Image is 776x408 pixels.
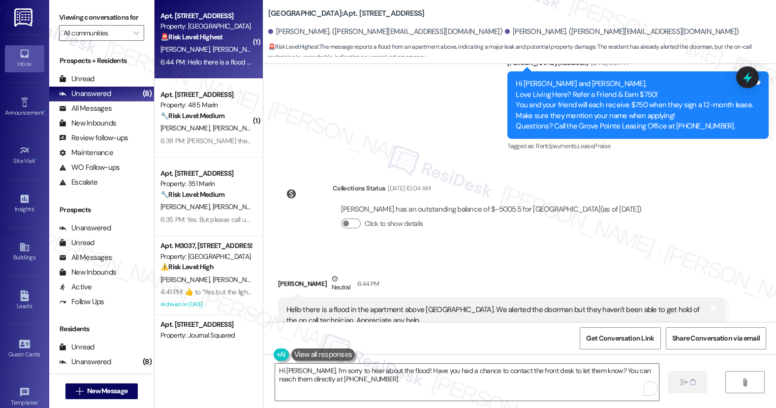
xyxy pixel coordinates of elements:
[59,297,104,307] div: Follow Ups
[160,241,251,251] div: Apt. M3037, [STREET_ADDRESS][PERSON_NAME]
[160,215,388,224] div: 6:35 PM: Yes. But please call us before attempting to enter in case we are home
[594,142,610,150] span: Praise
[59,118,116,128] div: New Inbounds
[76,387,83,395] i: 
[160,190,224,199] strong: 🔧 Risk Level: Medium
[59,10,144,25] label: Viewing conversations for
[160,262,214,271] strong: ⚠️ Risk Level: High
[59,267,116,278] div: New Inbounds
[365,219,423,229] label: Click to show details
[160,319,251,330] div: Apt. [STREET_ADDRESS]
[5,190,44,217] a: Insights •
[59,282,92,292] div: Active
[268,43,319,51] strong: 🚨 Risk Level: Highest
[160,202,213,211] span: [PERSON_NAME]
[278,274,725,298] div: [PERSON_NAME]
[59,162,120,173] div: WO Follow-ups
[681,378,688,386] i: 
[44,108,45,115] span: •
[49,56,154,66] div: Prospects + Residents
[160,90,251,100] div: Apt. [STREET_ADDRESS]
[385,183,431,193] div: [DATE] 10:04 AM
[268,8,425,19] b: [GEOGRAPHIC_DATA]: Apt. [STREET_ADDRESS]
[212,275,261,284] span: [PERSON_NAME]
[160,251,251,262] div: Property: [GEOGRAPHIC_DATA]
[580,327,660,349] button: Get Conversation Link
[59,133,128,143] div: Review follow-ups
[87,386,127,396] span: New Message
[140,86,154,101] div: (8)
[5,336,44,362] a: Guest Cards
[672,333,760,344] span: Share Conversation via email
[35,156,37,163] span: •
[505,27,739,37] div: [PERSON_NAME]. ([PERSON_NAME][EMAIL_ADDRESS][DOMAIN_NAME])
[5,142,44,169] a: Site Visit •
[140,354,154,370] div: (8)
[59,89,111,99] div: Unanswered
[59,238,94,248] div: Unread
[160,275,213,284] span: [PERSON_NAME]
[59,252,112,263] div: All Messages
[160,179,251,189] div: Property: 351 Marin
[133,29,139,37] i: 
[5,45,44,72] a: Inbox
[160,32,223,41] strong: 🚨 Risk Level: Highest
[666,327,766,349] button: Share Conversation via email
[59,342,94,352] div: Unread
[5,287,44,314] a: Leads
[268,27,502,37] div: [PERSON_NAME]. ([PERSON_NAME][EMAIL_ADDRESS][DOMAIN_NAME])
[59,357,111,367] div: Unanswered
[63,25,128,41] input: All communities
[333,183,385,193] div: Collections Status
[49,205,154,215] div: Prospects
[355,279,379,289] div: 6:44 PM
[160,168,251,179] div: Apt. [STREET_ADDRESS]
[212,124,261,132] span: [PERSON_NAME]
[65,383,138,399] button: New Message
[578,142,594,150] span: Lease ,
[507,139,769,153] div: Tagged as:
[507,58,769,71] div: [PERSON_NAME] (ResiDesk)
[49,324,154,334] div: Residents
[59,177,97,188] div: Escalate
[536,142,578,150] span: Rent/payments ,
[59,148,113,158] div: Maintenance
[341,204,641,215] div: [PERSON_NAME] has an outstanding balance of $-5005.5 for [GEOGRAPHIC_DATA] (as of [DATE])
[38,398,39,405] span: •
[34,204,35,211] span: •
[516,79,753,131] div: Hi [PERSON_NAME] and [PERSON_NAME], Love Living Here? Refer a Friend & Earn $750! You and your fr...
[59,223,111,233] div: Unanswered
[59,103,112,114] div: All Messages
[59,74,94,84] div: Unread
[160,45,213,54] span: [PERSON_NAME]
[160,58,692,66] div: 6:44 PM: Hello there is a flood in the apartment above [GEOGRAPHIC_DATA]. We alerted the doorman ...
[212,45,261,54] span: [PERSON_NAME]
[160,136,640,145] div: 6:38 PM: [PERSON_NAME] the elevator situation is insane it just took [PERSON_NAME] 20 minutes to ...
[586,333,654,344] span: Get Conversation Link
[160,111,224,120] strong: 🔧 Risk Level: Medium
[59,372,92,382] div: Active
[160,124,213,132] span: [PERSON_NAME]
[286,305,709,326] div: Hello there is a flood in the apartment above [GEOGRAPHIC_DATA]. We alerted the doorman but they ...
[14,8,34,27] img: ResiDesk Logo
[268,42,776,63] span: : The message reports a flood from an apartment above, indicating a major leak and potential prop...
[160,11,251,21] div: Apt. [STREET_ADDRESS]
[275,364,659,401] textarea: To enrich screen reader interactions, please activate Accessibility in Grammarly extension settings
[160,100,251,110] div: Property: 485 Marin
[212,202,261,211] span: [PERSON_NAME]
[160,21,251,31] div: Property: [GEOGRAPHIC_DATA]
[5,239,44,265] a: Buildings
[741,378,748,386] i: 
[160,330,251,341] div: Property: Journal Squared
[330,274,352,294] div: Neutral
[159,298,252,311] div: Archived on [DATE]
